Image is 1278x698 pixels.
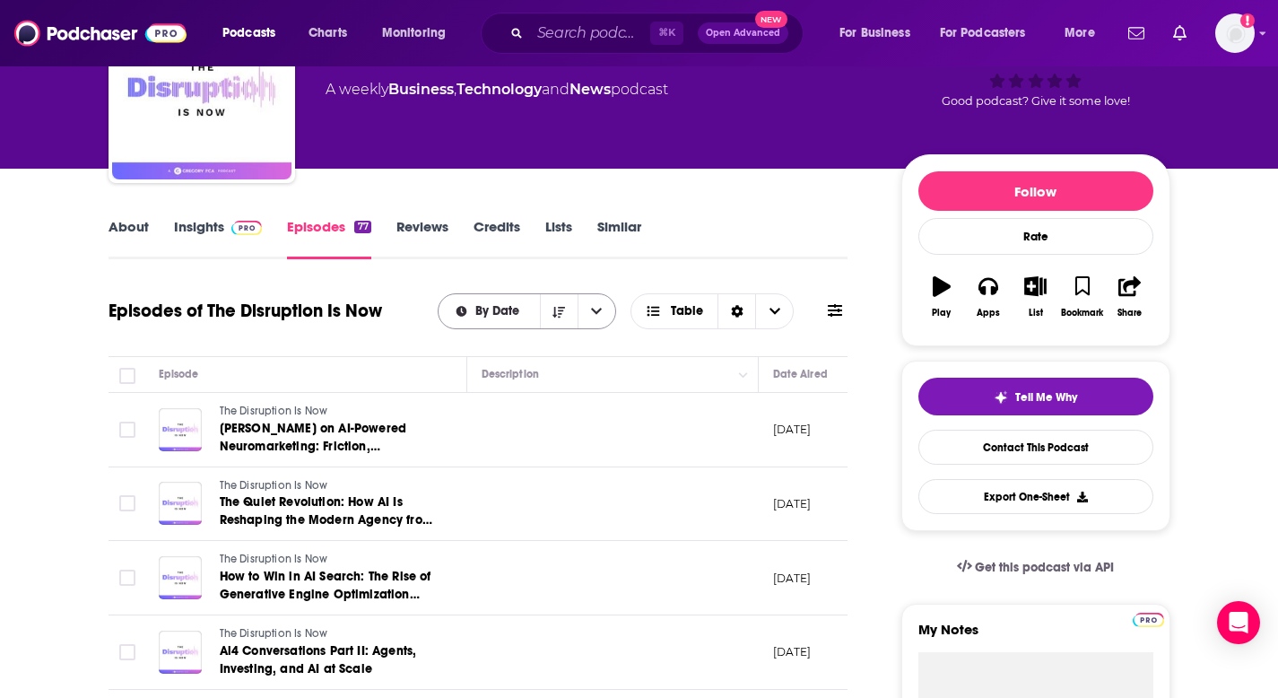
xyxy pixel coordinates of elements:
span: Ai4 Conversations Part II: Agents, Investing, and AI at Scale [220,643,417,676]
span: Podcasts [222,21,275,46]
button: Show profile menu [1215,13,1255,53]
div: Open Intercom Messenger [1217,601,1260,644]
span: Open Advanced [706,29,780,38]
div: A weekly podcast [326,79,668,100]
div: Search podcasts, credits, & more... [498,13,821,54]
img: Podchaser - Follow, Share and Rate Podcasts [14,16,187,50]
input: Search podcasts, credits, & more... [530,19,650,48]
a: Business [388,81,454,98]
a: Pro website [1133,610,1164,627]
span: The Quiet Revolution: How AI Is Reshaping the Modern Agency from the Inside Out [220,494,433,545]
div: Rate [918,218,1153,255]
a: Episodes77 [287,218,370,259]
span: Logged in as emily.benjamin [1215,13,1255,53]
button: Share [1106,265,1152,329]
button: open menu [369,19,469,48]
button: open menu [928,19,1052,48]
a: Technology [456,81,542,98]
span: and [542,81,569,98]
a: InsightsPodchaser Pro [174,218,263,259]
span: Table [671,305,703,318]
p: [DATE] [773,644,812,659]
span: The Disruption Is Now [220,479,328,492]
span: The Disruption Is Now [220,627,328,640]
span: Tell Me Why [1015,390,1077,405]
div: Share [1117,308,1142,318]
a: The Disruption Is Now [220,552,435,568]
span: Charts [309,21,347,46]
img: Podchaser Pro [1133,613,1164,627]
span: ⌘ K [650,22,683,45]
div: Play [932,308,951,318]
h2: Choose List sort [438,293,616,329]
span: [PERSON_NAME] on AI-Powered Neuromarketing: Friction, Persuasion, and the Future of Customer Loyalty [220,421,407,490]
h1: Episodes of The Disruption Is Now [109,300,382,322]
a: Lists [545,218,572,259]
svg: Add a profile image [1240,13,1255,28]
a: Reviews [396,218,448,259]
button: open menu [578,294,615,328]
span: Good podcast? Give it some love! [942,94,1130,108]
span: For Business [839,21,910,46]
a: The Quiet Revolution: How AI Is Reshaping the Modern Agency from the Inside Out [220,493,435,529]
a: Credits [474,218,520,259]
div: Description [482,363,539,385]
span: New [755,11,787,28]
a: Show notifications dropdown [1166,18,1194,48]
span: Toggle select row [119,644,135,660]
span: More [1065,21,1095,46]
a: How to Win in AI Search: The Rise of Generative Engine Optimization (GEO) [220,568,435,604]
a: Get this podcast via API [943,545,1129,589]
button: Column Actions [733,364,754,386]
a: Show notifications dropdown [1121,18,1152,48]
button: List [1012,265,1058,329]
a: Similar [597,218,641,259]
p: [DATE] [773,422,812,437]
a: The Disruption Is Now [220,404,435,420]
button: Sort Direction [540,294,578,328]
a: Ai4 Conversations Part II: Agents, Investing, and AI at Scale [220,642,435,678]
span: Toggle select row [119,495,135,511]
a: The Disruption Is Now [220,626,435,642]
a: Contact This Podcast [918,430,1153,465]
a: News [569,81,611,98]
span: By Date [475,305,526,318]
div: Episode [159,363,199,385]
span: Toggle select row [119,570,135,586]
div: Apps [977,308,1000,318]
button: Export One-Sheet [918,479,1153,514]
button: Follow [918,171,1153,211]
p: [DATE] [773,571,812,586]
div: Good podcast? Give it some love! [901,13,1170,124]
h2: Choose View [630,293,795,329]
img: Podchaser Pro [231,221,263,235]
button: open menu [1052,19,1117,48]
span: How to Win in AI Search: The Rise of Generative Engine Optimization (GEO) [220,569,431,620]
img: tell me why sparkle [994,390,1008,405]
a: Charts [297,19,358,48]
button: Open AdvancedNew [698,22,788,44]
button: open menu [439,305,540,318]
div: 77 [354,221,370,233]
button: Apps [965,265,1012,329]
span: The Disruption Is Now [220,553,328,565]
span: Toggle select row [119,422,135,438]
span: , [454,81,456,98]
a: [PERSON_NAME] on AI-Powered Neuromarketing: Friction, Persuasion, and the Future of Customer Loyalty [220,420,435,456]
div: Bookmark [1061,308,1103,318]
div: Date Aired [773,363,828,385]
div: Sort Direction [717,294,755,328]
p: [DATE] [773,496,812,511]
label: My Notes [918,621,1153,652]
button: Play [918,265,965,329]
span: For Podcasters [940,21,1026,46]
span: Get this podcast via API [975,560,1114,575]
button: open menu [210,19,299,48]
div: List [1029,308,1043,318]
button: tell me why sparkleTell Me Why [918,378,1153,415]
img: User Profile [1215,13,1255,53]
span: Monitoring [382,21,446,46]
a: The Disruption Is Now [220,478,435,494]
button: Bookmark [1059,265,1106,329]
